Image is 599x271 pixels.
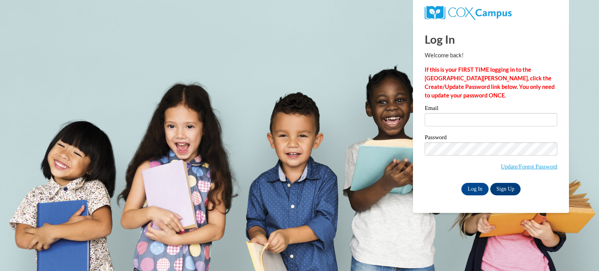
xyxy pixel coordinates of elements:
[425,105,557,113] label: Email
[425,31,557,47] h1: Log In
[461,183,489,195] input: Log In
[490,183,521,195] a: Sign Up
[501,163,557,170] a: Update/Forgot Password
[425,9,512,16] a: COX Campus
[425,6,512,20] img: COX Campus
[425,66,555,99] strong: If this is your FIRST TIME logging in to the [GEOGRAPHIC_DATA][PERSON_NAME], click the Create/Upd...
[425,135,557,142] label: Password
[425,51,557,60] p: Welcome back!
